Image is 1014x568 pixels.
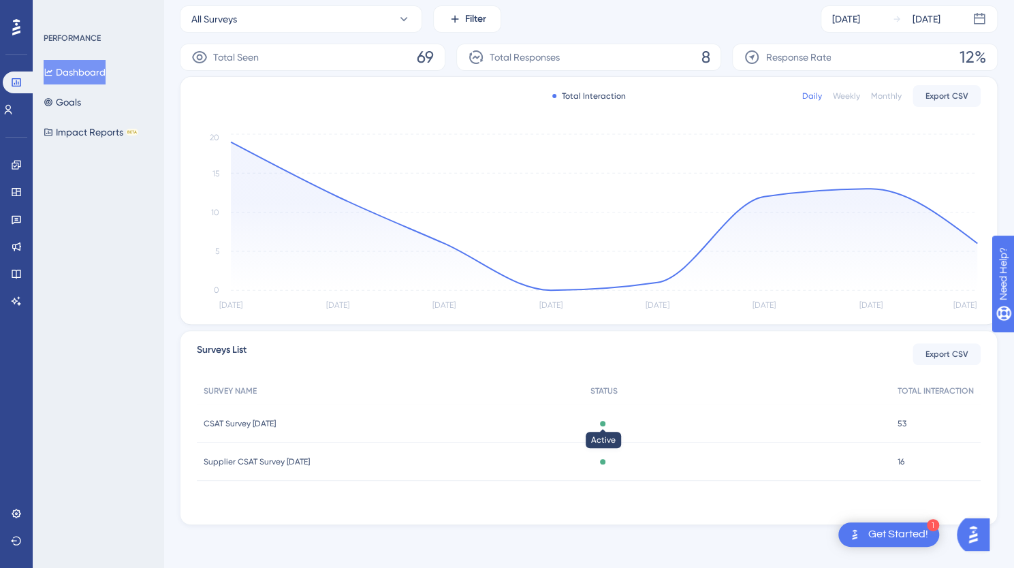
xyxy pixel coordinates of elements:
[898,456,904,467] span: 16
[44,60,106,84] button: Dashboard
[913,11,940,27] div: [DATE]
[953,300,977,310] tspan: [DATE]
[126,129,138,136] div: BETA
[214,285,219,295] tspan: 0
[925,91,968,101] span: Export CSV
[180,5,422,33] button: All Surveys
[44,90,81,114] button: Goals
[701,46,710,68] span: 8
[898,418,906,429] span: 53
[465,11,486,27] span: Filter
[326,300,349,310] tspan: [DATE]
[215,247,219,256] tspan: 5
[219,300,242,310] tspan: [DATE]
[44,120,138,144] button: Impact ReportsBETA
[646,300,669,310] tspan: [DATE]
[539,300,563,310] tspan: [DATE]
[32,3,85,20] span: Need Help?
[913,85,981,107] button: Export CSV
[213,49,259,65] span: Total Seen
[490,49,560,65] span: Total Responses
[204,456,310,467] span: Supplier CSAT Survey [DATE]
[925,349,968,360] span: Export CSV
[204,418,276,429] span: CSAT Survey [DATE]
[957,514,998,555] iframe: UserGuiding AI Assistant Launcher
[191,11,237,27] span: All Surveys
[859,300,882,310] tspan: [DATE]
[197,342,247,366] span: Surveys List
[802,91,822,101] div: Daily
[871,91,902,101] div: Monthly
[927,519,939,531] div: 1
[868,527,928,542] div: Get Started!
[552,91,626,101] div: Total Interaction
[898,385,974,396] span: TOTAL INTERACTION
[765,49,831,65] span: Response Rate
[44,33,101,44] div: PERFORMANCE
[204,385,257,396] span: SURVEY NAME
[433,5,501,33] button: Filter
[212,169,219,178] tspan: 15
[838,522,939,547] div: Open Get Started! checklist, remaining modules: 1
[432,300,456,310] tspan: [DATE]
[833,91,860,101] div: Weekly
[417,46,434,68] span: 69
[846,526,863,543] img: launcher-image-alternative-text
[590,385,618,396] span: STATUS
[913,343,981,365] button: Export CSV
[960,46,986,68] span: 12%
[211,208,219,217] tspan: 10
[832,11,860,27] div: [DATE]
[752,300,776,310] tspan: [DATE]
[210,133,219,142] tspan: 20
